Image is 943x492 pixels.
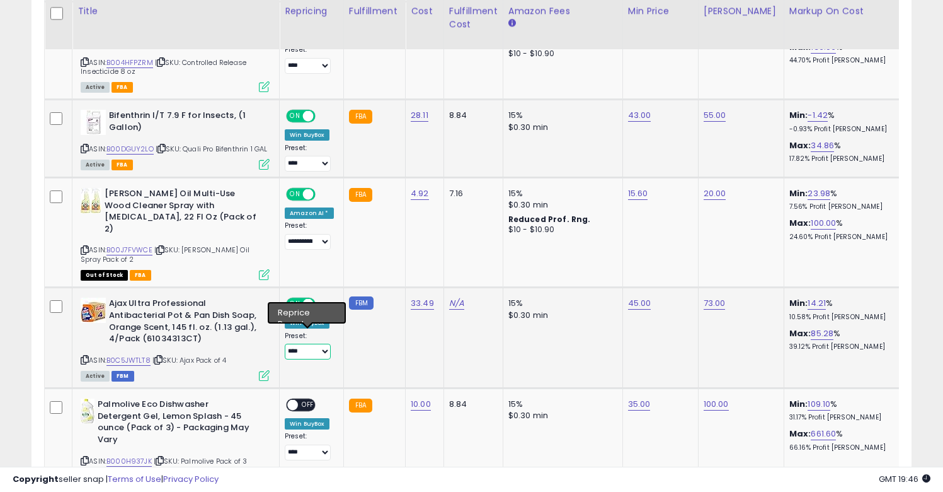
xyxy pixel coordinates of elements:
span: | SKU: Controlled Release Insecticide 8 oz [81,57,246,76]
div: $0.30 min [508,199,613,211]
span: All listings that are currently out of stock and unavailable for purchase on Amazon [81,270,128,281]
a: 28.11 [411,109,428,122]
div: Preset: [285,144,334,172]
p: 24.60% Profit [PERSON_NAME] [789,233,894,242]
div: % [789,188,894,211]
span: 2025-10-14 19:46 GMT [879,473,930,485]
a: 15.60 [628,187,648,200]
b: Max: [789,428,811,440]
b: [PERSON_NAME] Oil Multi-Use Wood Cleaner Spray with [MEDICAL_DATA], 22 Fl Oz (Pack of 2) [105,188,258,238]
b: Min: [789,187,808,199]
div: 7.16 [449,188,493,199]
small: FBA [349,188,372,202]
span: OFF [314,111,334,122]
span: | SKU: [PERSON_NAME] Oil Spray Pack of 2 [81,245,249,264]
div: Title [77,4,274,18]
a: 100.00 [811,217,836,230]
div: Win BuyBox [285,129,329,141]
p: 17.82% Profit [PERSON_NAME] [789,155,894,163]
div: ASIN: [81,12,270,91]
p: 7.56% Profit [PERSON_NAME] [789,202,894,211]
b: Min: [789,398,808,410]
div: Fulfillment [349,4,400,18]
p: 10.58% Profit [PERSON_NAME] [789,313,894,322]
div: % [789,298,894,321]
span: OFF [314,189,334,200]
div: % [789,328,894,351]
div: $0.30 min [508,310,613,321]
p: -0.93% Profit [PERSON_NAME] [789,125,894,134]
div: Amazon AI * [285,208,334,219]
b: Ajax Ultra Professional Antibacterial Pot & Pan Dish Soap, Orange Scent, 145 fl. oz. (1.13 gal.),... [109,298,262,348]
small: FBA [349,399,372,413]
a: Privacy Policy [163,473,219,485]
div: 8.84 [449,399,493,410]
a: 73.00 [704,297,726,310]
div: Win BuyBox [285,317,329,329]
div: % [789,218,894,241]
small: FBA [349,110,372,124]
span: | SKU: Quali Pro Bifenthrin 1 GAL [156,144,268,154]
a: 85.28 [811,327,833,340]
div: % [789,110,894,133]
span: | SKU: Ajax Pack of 4 [152,355,227,365]
a: 34.86 [811,139,834,152]
b: Min: [789,297,808,309]
span: ON [287,299,303,310]
div: ASIN: [81,110,270,168]
div: Fulfillment Cost [449,4,498,31]
div: $10 - $10.90 [508,49,613,59]
div: Markup on Cost [789,4,898,18]
span: FBA [111,82,133,93]
a: B0C5JWTLT8 [106,355,151,366]
b: Max: [789,327,811,339]
span: All listings currently available for purchase on Amazon [81,82,110,93]
b: Max: [789,41,811,53]
div: seller snap | | [13,474,219,486]
p: 44.70% Profit [PERSON_NAME] [789,56,894,65]
div: 8.84 [449,110,493,121]
p: 66.16% Profit [PERSON_NAME] [789,443,894,452]
div: Min Price [628,4,693,18]
div: 15% [508,399,613,410]
div: Preset: [285,221,334,250]
img: 51OlJXWkOzL._SL40_.jpg [81,188,101,213]
strong: Copyright [13,473,59,485]
b: Reduced Prof. Rng. [508,214,591,225]
a: 109.10 [808,398,830,411]
div: % [789,428,894,452]
a: 14.21 [808,297,826,310]
div: 15% [508,298,613,309]
a: B004HFPZRM [106,57,153,68]
a: N/A [449,297,464,310]
div: Amazon Fees [508,4,617,18]
b: Min: [789,109,808,121]
span: FBM [111,371,134,382]
b: Bifenthrin I/T 7.9 F for Insects, (1 Gallon) [109,110,262,136]
p: 39.12% Profit [PERSON_NAME] [789,343,894,351]
span: FBA [111,160,133,170]
div: ASIN: [81,188,270,279]
a: 661.60 [811,428,836,440]
div: 15% [508,188,613,199]
a: 100.00 [704,398,729,411]
span: OFF [298,400,318,411]
div: ASIN: [81,298,270,380]
span: ON [287,111,303,122]
span: All listings currently available for purchase on Amazon [81,160,110,170]
span: All listings currently available for purchase on Amazon [81,371,110,382]
a: 23.98 [808,187,830,200]
div: [PERSON_NAME] [704,4,779,18]
div: $10 - $10.90 [508,225,613,235]
p: 31.17% Profit [PERSON_NAME] [789,413,894,422]
div: % [789,399,894,422]
a: 55.00 [704,109,726,122]
div: 15% [508,110,613,121]
small: Amazon Fees. [508,18,516,29]
a: B00J7FVWCE [106,245,152,255]
a: 20.00 [704,187,726,200]
div: % [789,42,894,65]
span: OFF [314,299,334,310]
a: 4.92 [411,187,429,200]
b: Palmolive Eco Dishwasher Detergent Gel, Lemon Splash - 45 ounce (Pack of 3) - Packaging May Vary [98,399,251,448]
